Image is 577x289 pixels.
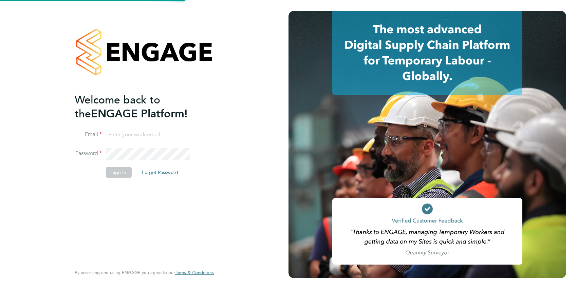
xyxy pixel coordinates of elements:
[75,270,214,275] span: By accessing and using ENGAGE you agree to our
[106,167,132,178] button: Sign In
[136,167,184,178] button: Forgot Password
[106,129,190,141] input: Enter your work email...
[75,150,102,157] label: Password
[175,270,214,275] a: Terms & Conditions
[75,131,102,138] label: Email
[75,93,207,121] h2: ENGAGE Platform!
[75,93,160,120] span: Welcome back to the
